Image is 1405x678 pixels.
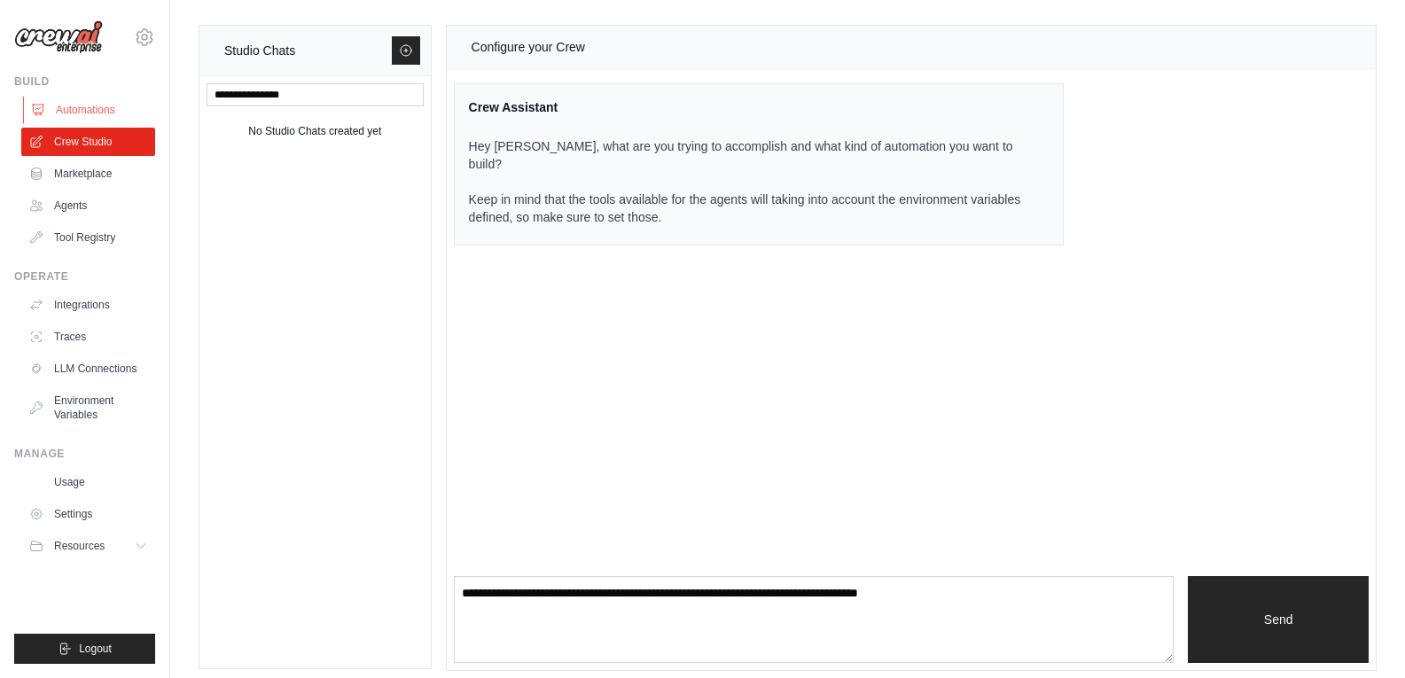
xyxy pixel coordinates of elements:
[23,96,157,124] a: Automations
[21,291,155,319] a: Integrations
[21,386,155,429] a: Environment Variables
[472,36,585,58] div: Configure your Crew
[224,40,295,61] div: Studio Chats
[21,160,155,188] a: Marketplace
[21,128,155,156] a: Crew Studio
[21,191,155,220] a: Agents
[21,532,155,560] button: Resources
[21,355,155,383] a: LLM Connections
[21,223,155,252] a: Tool Registry
[248,121,381,142] div: No Studio Chats created yet
[469,98,1027,116] div: Crew Assistant
[14,74,155,89] div: Build
[21,500,155,528] a: Settings
[79,642,112,656] span: Logout
[21,468,155,496] a: Usage
[14,269,155,284] div: Operate
[14,634,155,664] button: Logout
[469,137,1027,226] p: Hey [PERSON_NAME], what are you trying to accomplish and what kind of automation you want to buil...
[14,20,103,54] img: Logo
[1188,576,1369,663] button: Send
[14,447,155,461] div: Manage
[21,323,155,351] a: Traces
[54,539,105,553] span: Resources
